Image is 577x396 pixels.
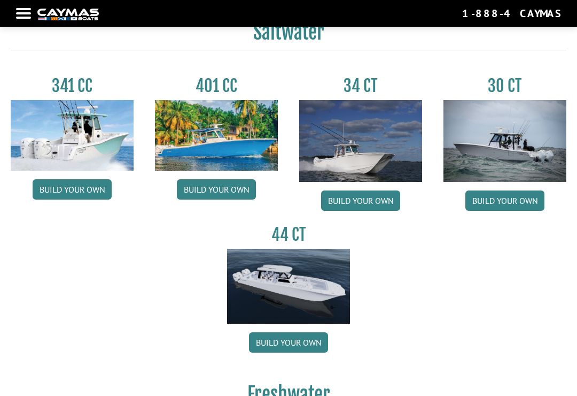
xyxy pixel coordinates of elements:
[177,179,256,200] a: Build your own
[465,191,544,211] a: Build your own
[33,179,112,200] a: Build your own
[155,100,278,171] img: 401CC_thumb.pg.jpg
[155,76,278,96] h3: 401 CC
[299,100,422,182] img: Caymas_34_CT_pic_1.jpg
[37,9,99,20] img: white-logo-c9c8dbefe5ff5ceceb0f0178aa75bf4bb51f6bca0971e226c86eb53dfe498488.png
[227,249,350,324] img: 44ct_background.png
[11,76,134,96] h3: 341 CC
[227,225,350,245] h3: 44 CT
[462,6,561,20] div: 1-888-4CAYMAS
[11,20,566,50] h2: Saltwater
[299,76,422,96] h3: 34 CT
[443,76,566,96] h3: 30 CT
[11,100,134,171] img: 341CC-thumbjpg.jpg
[443,100,566,182] img: 30_CT_photo_shoot_for_caymas_connect.jpg
[321,191,400,211] a: Build your own
[249,332,328,353] a: Build your own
